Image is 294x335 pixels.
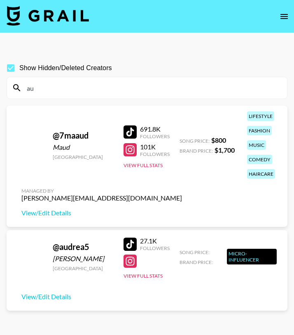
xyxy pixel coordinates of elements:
span: Song Price: [180,249,210,255]
strong: $ 800 [211,136,226,144]
div: [PERSON_NAME] [53,255,114,263]
a: View/Edit Details [21,209,182,217]
div: 27.1K [140,237,170,245]
strong: $ 1,700 [215,146,235,154]
div: [GEOGRAPHIC_DATA] [53,154,114,160]
div: @ 7maaud [53,130,114,141]
div: Followers [140,151,170,157]
div: haircare [247,169,275,179]
div: comedy [247,155,272,164]
div: lifestyle [247,111,274,121]
input: Search by User Name [22,81,282,94]
button: View Full Stats [124,162,163,168]
span: Brand Price: [180,259,213,265]
div: 691.8K [140,125,170,133]
span: Brand Price: [180,148,213,154]
button: View Full Stats [124,273,163,279]
span: Song Price: [180,138,210,144]
div: [GEOGRAPHIC_DATA] [53,265,114,271]
div: Maud [53,143,114,151]
div: Followers [140,133,170,139]
img: Grail Talent [7,6,89,26]
div: 101K [140,143,170,151]
div: Followers [140,245,170,251]
div: [PERSON_NAME][EMAIL_ADDRESS][DOMAIN_NAME] [21,194,182,202]
button: open drawer [276,8,292,25]
div: @ audrea5 [53,242,114,252]
div: Managed By [21,188,182,194]
div: Micro-Influencer [227,249,277,264]
a: View/Edit Details [21,293,71,301]
div: fashion [247,126,272,135]
div: music [247,140,266,150]
span: Show Hidden/Deleted Creators [19,63,112,73]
